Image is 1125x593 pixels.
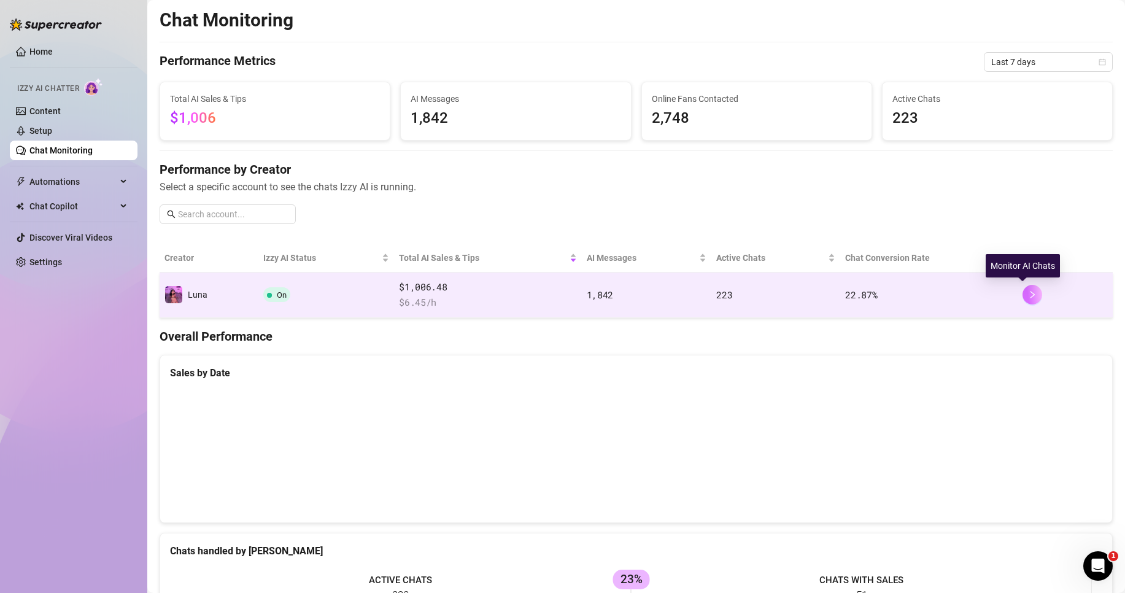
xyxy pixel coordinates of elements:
span: 1,842 [411,107,620,130]
span: Active Chats [892,92,1102,106]
span: 2,748 [652,107,862,130]
span: Izzy AI Status [263,251,379,265]
a: Setup [29,126,52,136]
th: AI Messages [582,244,712,273]
a: Settings [29,257,62,267]
span: $1,006 [170,109,216,126]
th: Total AI Sales & Tips [394,244,581,273]
img: Chat Copilot [16,202,24,211]
span: 223 [716,289,732,301]
img: AI Chatter [84,78,103,96]
div: Monitor AI Chats [986,254,1060,277]
th: Chat Conversion Rate [840,244,1018,273]
h4: Overall Performance [160,328,1113,345]
span: 22.87 % [845,289,877,301]
span: Total AI Sales & Tips [399,251,566,265]
span: thunderbolt [16,177,26,187]
button: right [1023,285,1042,304]
span: calendar [1099,58,1106,66]
span: Automations [29,172,117,192]
span: Active Chats [716,251,825,265]
h4: Performance by Creator [160,161,1113,178]
span: 1 [1108,551,1118,561]
a: Content [29,106,61,116]
span: 223 [892,107,1102,130]
div: Sales by Date [170,365,1102,381]
span: 1,842 [587,289,614,301]
span: Luna [188,290,207,300]
span: Online Fans Contacted [652,92,862,106]
span: Total AI Sales & Tips [170,92,380,106]
span: $1,006.48 [399,280,576,295]
span: AI Messages [411,92,620,106]
th: Creator [160,244,258,273]
th: Izzy AI Status [258,244,394,273]
th: Active Chats [711,244,840,273]
span: Select a specific account to see the chats Izzy AI is running. [160,179,1113,195]
img: Luna [165,286,182,303]
span: Izzy AI Chatter [17,83,79,95]
span: Chat Copilot [29,196,117,216]
span: search [167,210,176,219]
a: Discover Viral Videos [29,233,112,242]
span: On [277,290,287,300]
span: AI Messages [587,251,697,265]
span: Last 7 days [991,53,1105,71]
a: Home [29,47,53,56]
input: Search account... [178,207,288,221]
div: Chats handled by [PERSON_NAME] [170,543,1102,559]
span: right [1028,290,1037,299]
h4: Performance Metrics [160,52,276,72]
img: logo-BBDzfeDw.svg [10,18,102,31]
h2: Chat Monitoring [160,9,293,32]
span: $ 6.45 /h [399,295,576,310]
iframe: Intercom live chat [1083,551,1113,581]
a: Chat Monitoring [29,145,93,155]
